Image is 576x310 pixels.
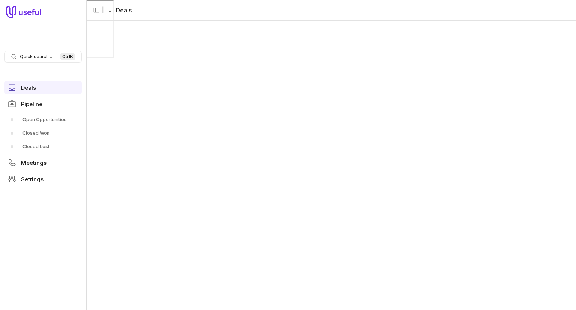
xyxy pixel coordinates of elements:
[21,85,36,90] span: Deals
[4,127,82,139] a: Closed Won
[91,5,102,16] button: Collapse sidebar
[4,156,82,169] a: Meetings
[60,53,75,60] kbd: Ctrl K
[4,172,82,186] a: Settings
[21,176,43,182] span: Settings
[20,54,52,60] span: Quick search...
[4,81,82,94] a: Deals
[102,6,104,15] span: |
[4,114,82,126] a: Open Opportunities
[4,141,82,153] a: Closed Lost
[4,114,82,153] div: Pipeline submenu
[107,6,132,15] li: Deals
[4,97,82,111] a: Pipeline
[21,160,46,166] span: Meetings
[21,101,42,107] span: Pipeline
